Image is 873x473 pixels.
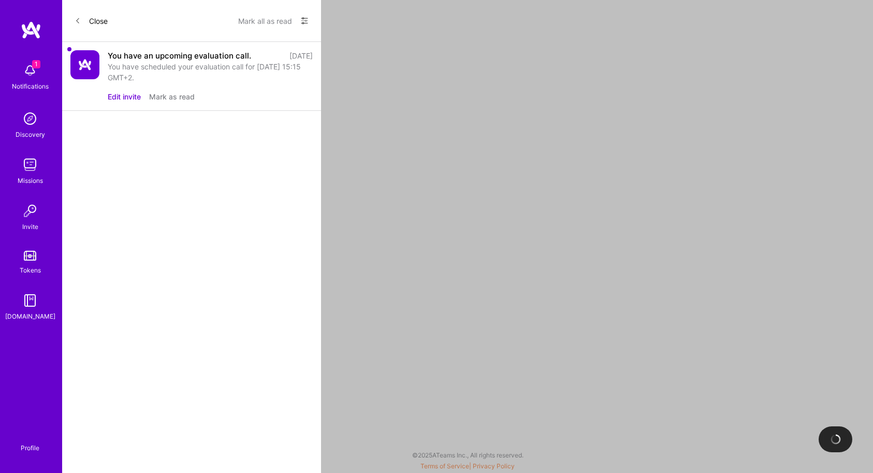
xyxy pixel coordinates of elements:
img: Company Logo [70,50,99,79]
div: [DATE] [289,50,313,61]
img: Invite [20,200,40,221]
div: Discovery [16,129,45,140]
img: loading [830,434,840,445]
img: tokens [24,251,36,261]
div: You have scheduled your evaluation call for [DATE] 15:15 GMT+2. [108,61,313,83]
div: Notifications [12,81,49,92]
a: Profile [17,432,43,452]
button: Edit invite [108,91,141,102]
div: You have an upcoming evaluation call. [108,50,251,61]
div: Tokens [20,265,41,276]
img: guide book [20,290,40,311]
img: discovery [20,108,40,129]
button: Mark as read [149,91,195,102]
button: Close [75,12,108,29]
div: Profile [21,442,39,452]
div: [DOMAIN_NAME] [5,311,55,322]
img: logo [21,21,41,39]
span: 1 [32,60,40,68]
div: Invite [22,221,38,232]
img: bell [20,60,40,81]
img: teamwork [20,154,40,175]
div: Missions [18,175,43,186]
button: Mark all as read [238,12,292,29]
